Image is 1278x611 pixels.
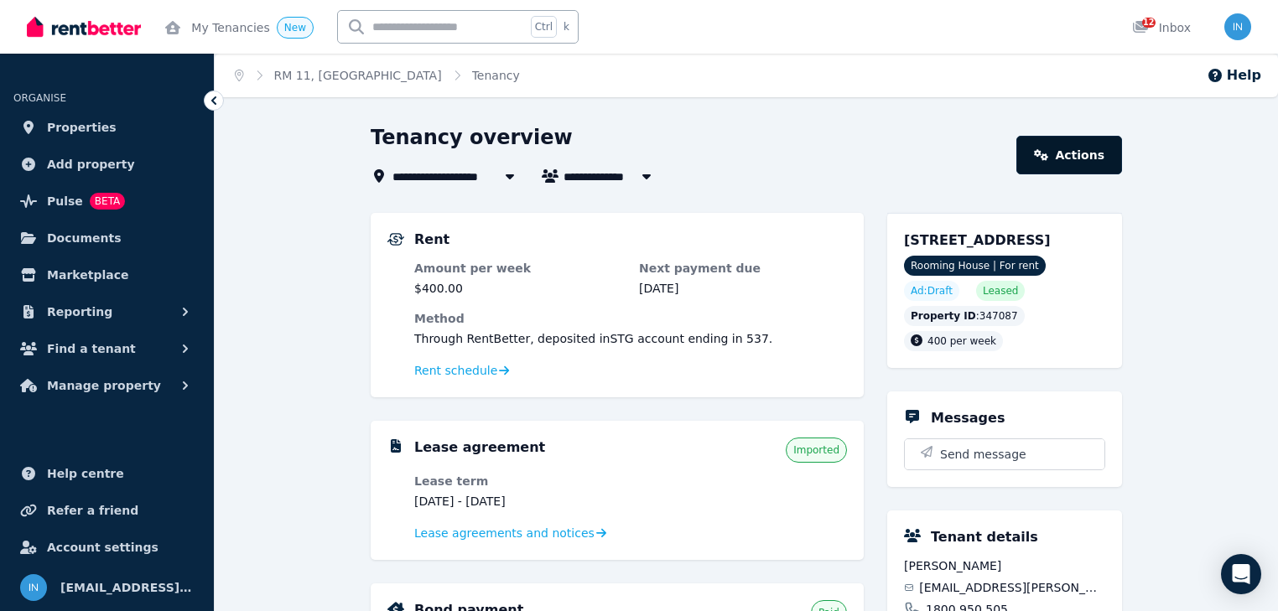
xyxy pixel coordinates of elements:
[60,577,194,598] span: [EMAIL_ADDRESS][DOMAIN_NAME]
[414,473,622,489] dt: Lease term
[414,438,545,458] h5: Lease agreement
[639,260,847,277] dt: Next payment due
[215,54,540,97] nav: Breadcrumb
[472,67,520,84] span: Tenancy
[20,574,47,601] img: info@museliving.com.au
[904,232,1051,248] span: [STREET_ADDRESS]
[564,20,569,34] span: k
[919,579,1105,596] span: [EMAIL_ADDRESS][PERSON_NAME][DOMAIN_NAME]
[531,16,557,38] span: Ctrl
[47,339,136,359] span: Find a tenant
[904,306,1025,326] div: : 347087
[940,446,1026,463] span: Send message
[284,22,306,34] span: New
[1132,19,1191,36] div: Inbox
[414,230,449,250] h5: Rent
[13,92,66,104] span: ORGANISE
[983,284,1018,298] span: Leased
[931,408,1005,428] h5: Messages
[47,500,138,520] span: Refer a friend
[13,332,200,365] button: Find a tenant
[911,309,976,323] span: Property ID
[1224,13,1251,40] img: info@museliving.com.au
[931,527,1038,547] h5: Tenant details
[927,335,996,347] span: 400 per week
[47,302,112,322] span: Reporting
[13,221,200,255] a: Documents
[414,362,510,379] a: Rent schedule
[47,463,124,484] span: Help centre
[13,111,200,144] a: Properties
[1016,136,1122,174] a: Actions
[1221,554,1261,594] div: Open Intercom Messenger
[47,265,128,285] span: Marketplace
[639,280,847,297] dd: [DATE]
[13,531,200,564] a: Account settings
[911,284,953,298] span: Ad: Draft
[414,362,497,379] span: Rent schedule
[47,191,83,211] span: Pulse
[414,525,606,541] a: Lease agreements and notices
[904,256,1046,276] span: Rooming House | For rent
[27,14,141,39] img: RentBetter
[13,148,200,181] a: Add property
[13,494,200,527] a: Refer a friend
[47,375,161,396] span: Manage property
[274,69,442,82] a: RM 11, [GEOGRAPHIC_DATA]
[47,117,117,137] span: Properties
[793,443,839,457] span: Imported
[47,154,135,174] span: Add property
[13,295,200,329] button: Reporting
[904,557,1105,574] span: [PERSON_NAME]
[47,537,158,557] span: Account settings
[414,332,772,345] span: Through RentBetter , deposited in STG account ending in 537 .
[1142,18,1156,28] span: 12
[13,369,200,402] button: Manage property
[414,260,622,277] dt: Amount per week
[414,493,622,510] dd: [DATE] - [DATE]
[13,457,200,490] a: Help centre
[1207,65,1261,85] button: Help
[90,193,125,210] span: BETA
[13,184,200,218] a: PulseBETA
[414,280,622,297] dd: $400.00
[414,310,847,327] dt: Method
[13,258,200,292] a: Marketplace
[905,439,1104,469] button: Send message
[47,228,122,248] span: Documents
[371,124,573,151] h1: Tenancy overview
[414,525,595,541] span: Lease agreements and notices
[387,233,404,246] img: Rental Payments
